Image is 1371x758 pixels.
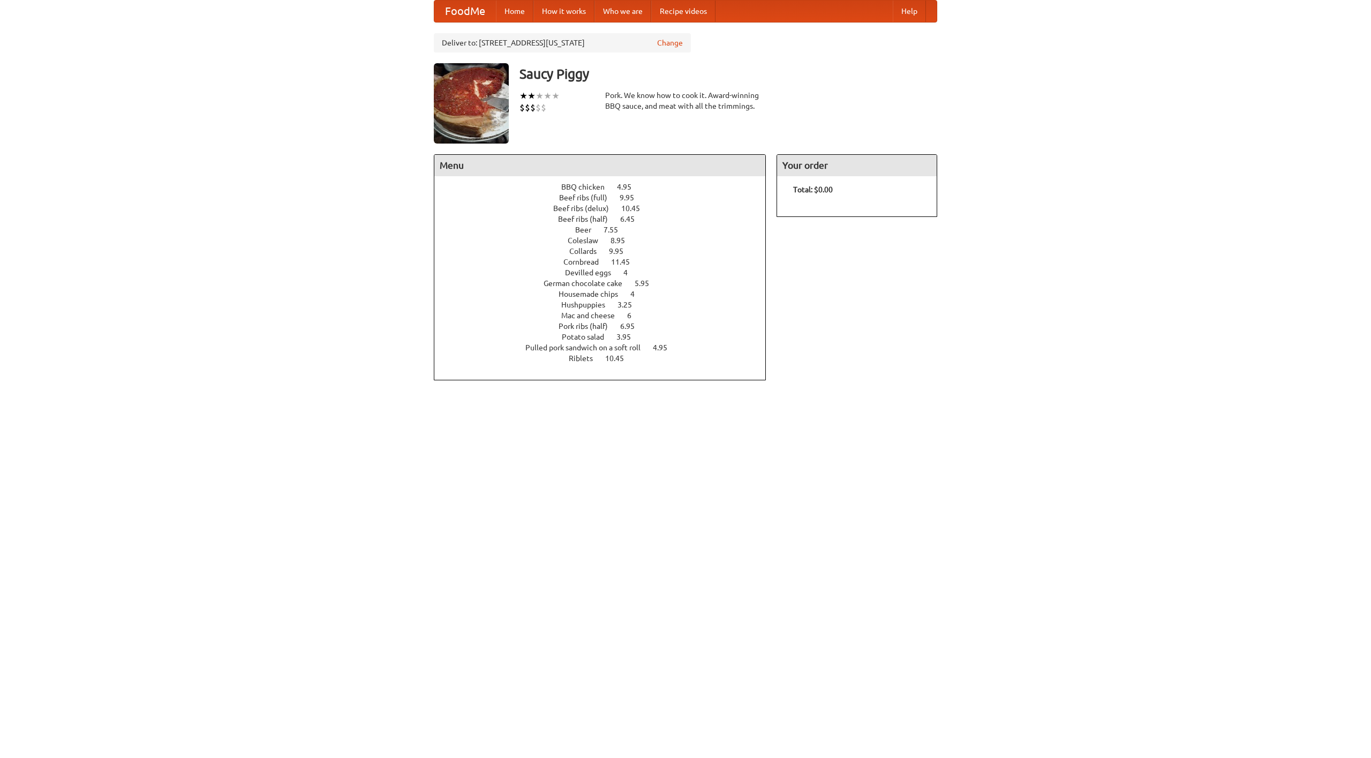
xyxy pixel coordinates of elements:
span: Devilled eggs [565,268,622,277]
span: 10.45 [605,354,635,363]
h4: Your order [777,155,937,176]
span: Housemade chips [559,290,629,298]
li: ★ [528,90,536,102]
a: Help [893,1,926,22]
a: Housemade chips 4 [559,290,654,298]
li: $ [525,102,530,114]
a: Devilled eggs 4 [565,268,647,277]
span: 6.95 [620,322,645,331]
span: 9.95 [620,193,645,202]
span: 3.95 [616,333,642,341]
span: Cornbread [563,258,609,266]
li: ★ [552,90,560,102]
span: Pulled pork sandwich on a soft roll [525,343,651,352]
a: Potato salad 3.95 [562,333,651,341]
a: Home [496,1,533,22]
span: 4 [630,290,645,298]
li: ★ [544,90,552,102]
span: Beef ribs (delux) [553,204,620,213]
a: Who we are [594,1,651,22]
h3: Saucy Piggy [519,63,937,85]
span: Pork ribs (half) [559,322,619,331]
a: Riblets 10.45 [569,354,644,363]
a: How it works [533,1,594,22]
a: Coleslaw 8.95 [568,236,645,245]
span: 4.95 [617,183,642,191]
li: $ [530,102,536,114]
span: Beef ribs (full) [559,193,618,202]
a: Mac and cheese 6 [561,311,651,320]
span: 6 [627,311,642,320]
div: Deliver to: [STREET_ADDRESS][US_STATE] [434,33,691,52]
a: Beef ribs (delux) 10.45 [553,204,660,213]
h4: Menu [434,155,765,176]
a: Beer 7.55 [575,226,638,234]
span: Hushpuppies [561,301,616,309]
span: 5.95 [635,279,660,288]
li: $ [536,102,541,114]
span: Coleslaw [568,236,609,245]
a: Change [657,37,683,48]
span: Riblets [569,354,604,363]
span: BBQ chicken [561,183,615,191]
li: $ [541,102,546,114]
a: Pork ribs (half) 6.95 [559,322,654,331]
span: 4.95 [653,343,678,352]
span: Beer [575,226,602,234]
span: 8.95 [611,236,636,245]
span: German chocolate cake [544,279,633,288]
span: 11.45 [611,258,641,266]
a: Beef ribs (full) 9.95 [559,193,654,202]
div: Pork. We know how to cook it. Award-winning BBQ sauce, and meat with all the trimmings. [605,90,766,111]
a: Cornbread 11.45 [563,258,650,266]
a: Beef ribs (half) 6.45 [558,215,654,223]
a: German chocolate cake 5.95 [544,279,669,288]
img: angular.jpg [434,63,509,144]
li: $ [519,102,525,114]
span: 3.25 [617,301,643,309]
span: 6.45 [620,215,645,223]
li: ★ [536,90,544,102]
a: Recipe videos [651,1,715,22]
span: 7.55 [604,226,629,234]
li: ★ [519,90,528,102]
a: FoodMe [434,1,496,22]
b: Total: $0.00 [793,185,833,194]
a: Hushpuppies 3.25 [561,301,652,309]
a: Collards 9.95 [569,247,643,256]
span: Potato salad [562,333,615,341]
span: Mac and cheese [561,311,626,320]
a: Pulled pork sandwich on a soft roll 4.95 [525,343,687,352]
a: BBQ chicken 4.95 [561,183,651,191]
span: 4 [623,268,638,277]
span: Beef ribs (half) [558,215,619,223]
span: 9.95 [609,247,634,256]
span: Collards [569,247,607,256]
span: 10.45 [621,204,651,213]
